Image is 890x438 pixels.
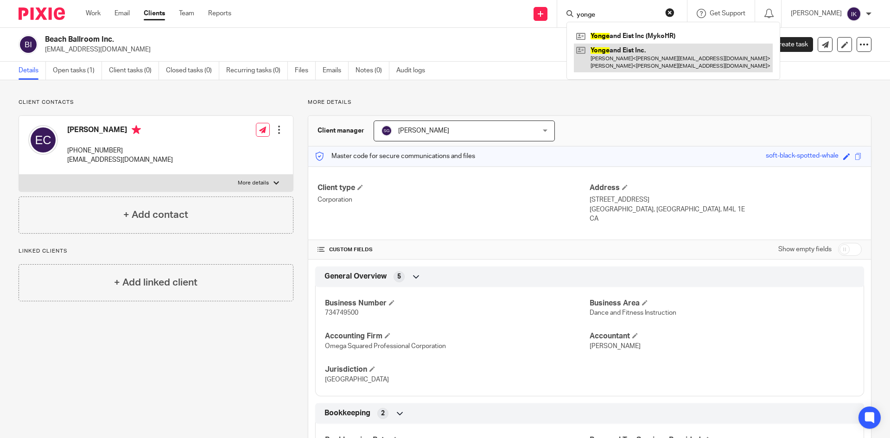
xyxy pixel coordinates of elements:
[590,214,862,223] p: CA
[67,155,173,165] p: [EMAIL_ADDRESS][DOMAIN_NAME]
[381,409,385,418] span: 2
[590,183,862,193] h4: Address
[324,408,370,418] span: Bookkeeping
[590,331,854,341] h4: Accountant
[308,99,871,106] p: More details
[846,6,861,21] img: svg%3E
[576,11,659,19] input: Search
[67,125,173,137] h4: [PERSON_NAME]
[315,152,475,161] p: Master code for secure communications and files
[123,208,188,222] h4: + Add contact
[19,99,293,106] p: Client contacts
[109,62,159,80] a: Client tasks (0)
[86,9,101,18] a: Work
[397,272,401,281] span: 5
[318,183,590,193] h4: Client type
[766,151,839,162] div: soft-black-spotted-whale
[179,9,194,18] a: Team
[19,35,38,54] img: svg%3E
[325,376,389,383] span: [GEOGRAPHIC_DATA]
[166,62,219,80] a: Closed tasks (0)
[226,62,288,80] a: Recurring tasks (0)
[396,62,432,80] a: Audit logs
[325,343,446,349] span: Omega Squared Professional Corporation
[325,310,358,316] span: 734749500
[325,331,590,341] h4: Accounting Firm
[318,195,590,204] p: Corporation
[759,37,813,52] a: Create task
[590,205,862,214] p: [GEOGRAPHIC_DATA], [GEOGRAPHIC_DATA], M4L 1E
[318,126,364,135] h3: Client manager
[356,62,389,80] a: Notes (0)
[19,248,293,255] p: Linked clients
[778,245,832,254] label: Show empty fields
[238,179,269,187] p: More details
[132,125,141,134] i: Primary
[710,10,745,17] span: Get Support
[67,146,173,155] p: [PHONE_NUMBER]
[114,275,197,290] h4: + Add linked client
[144,9,165,18] a: Clients
[398,127,449,134] span: [PERSON_NAME]
[590,310,676,316] span: Dance and Fitness Instruction
[19,7,65,20] img: Pixie
[324,272,387,281] span: General Overview
[114,9,130,18] a: Email
[45,35,605,44] h2: Beach Ballroom Inc.
[590,195,862,204] p: [STREET_ADDRESS]
[590,298,854,308] h4: Business Area
[323,62,349,80] a: Emails
[208,9,231,18] a: Reports
[295,62,316,80] a: Files
[318,246,590,254] h4: CUSTOM FIELDS
[28,125,58,155] img: svg%3E
[381,125,392,136] img: svg%3E
[665,8,674,17] button: Clear
[19,62,46,80] a: Details
[791,9,842,18] p: [PERSON_NAME]
[325,298,590,308] h4: Business Number
[45,45,745,54] p: [EMAIL_ADDRESS][DOMAIN_NAME]
[325,365,590,375] h4: Jurisdiction
[53,62,102,80] a: Open tasks (1)
[590,343,641,349] span: [PERSON_NAME]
